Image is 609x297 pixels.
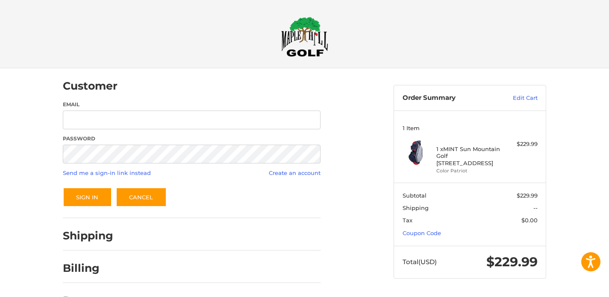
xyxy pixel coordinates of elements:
[63,169,151,176] a: Send me a sign-in link instead
[403,230,441,236] a: Coupon Code
[436,167,502,175] li: Color Patriot
[533,204,538,211] span: --
[63,135,321,143] label: Password
[281,17,328,57] img: Maple Hill Golf
[486,254,538,270] span: $229.99
[63,229,113,242] h2: Shipping
[403,125,538,131] h3: 1 Item
[504,140,538,148] div: $229.99
[403,217,412,224] span: Tax
[521,217,538,224] span: $0.00
[403,258,437,266] span: Total (USD)
[517,192,538,199] span: $229.99
[63,187,112,207] button: Sign In
[494,94,538,102] a: Edit Cart
[63,79,118,93] h2: Customer
[403,192,427,199] span: Subtotal
[403,94,494,102] h3: Order Summary
[538,274,609,297] iframe: Google Customer Reviews
[269,169,321,176] a: Create an account
[116,187,167,207] a: Cancel
[63,101,321,108] label: Email
[436,146,502,166] h4: 1 x MINT Sun Mountain Golf [STREET_ADDRESS]
[63,262,113,275] h2: Billing
[403,204,429,211] span: Shipping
